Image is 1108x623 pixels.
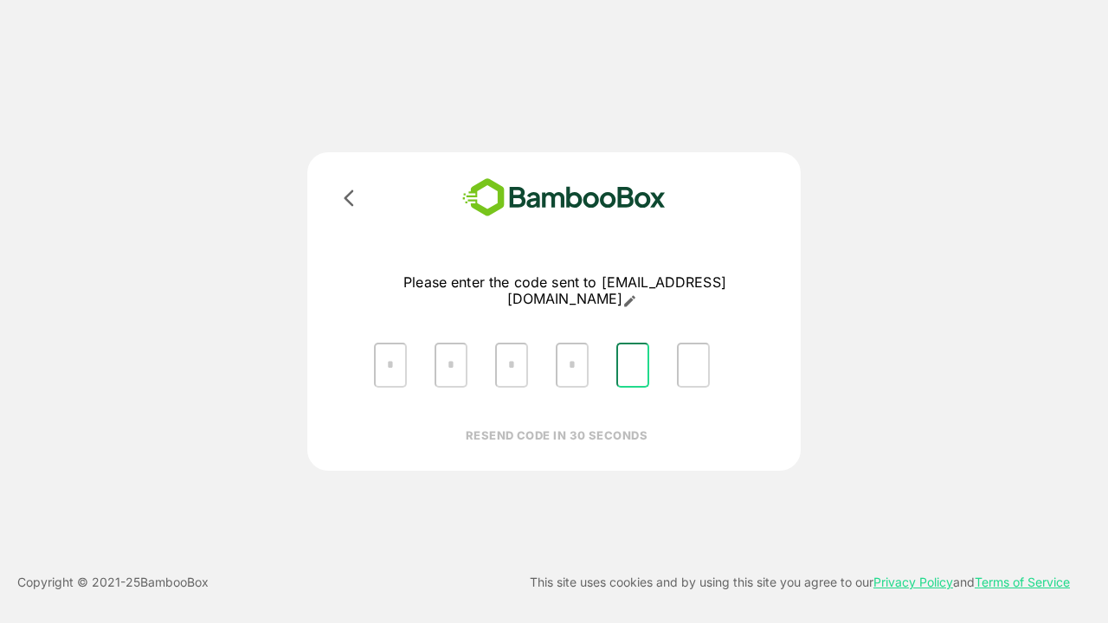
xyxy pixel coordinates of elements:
input: Please enter OTP character 4 [556,343,589,388]
input: Please enter OTP character 5 [616,343,649,388]
p: Please enter the code sent to [EMAIL_ADDRESS][DOMAIN_NAME] [360,274,770,308]
img: bamboobox [437,173,691,222]
p: Copyright © 2021- 25 BambooBox [17,572,209,593]
a: Privacy Policy [873,575,953,589]
input: Please enter OTP character 6 [677,343,710,388]
input: Please enter OTP character 1 [374,343,407,388]
input: Please enter OTP character 3 [495,343,528,388]
p: This site uses cookies and by using this site you agree to our and [530,572,1070,593]
a: Terms of Service [975,575,1070,589]
input: Please enter OTP character 2 [435,343,467,388]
